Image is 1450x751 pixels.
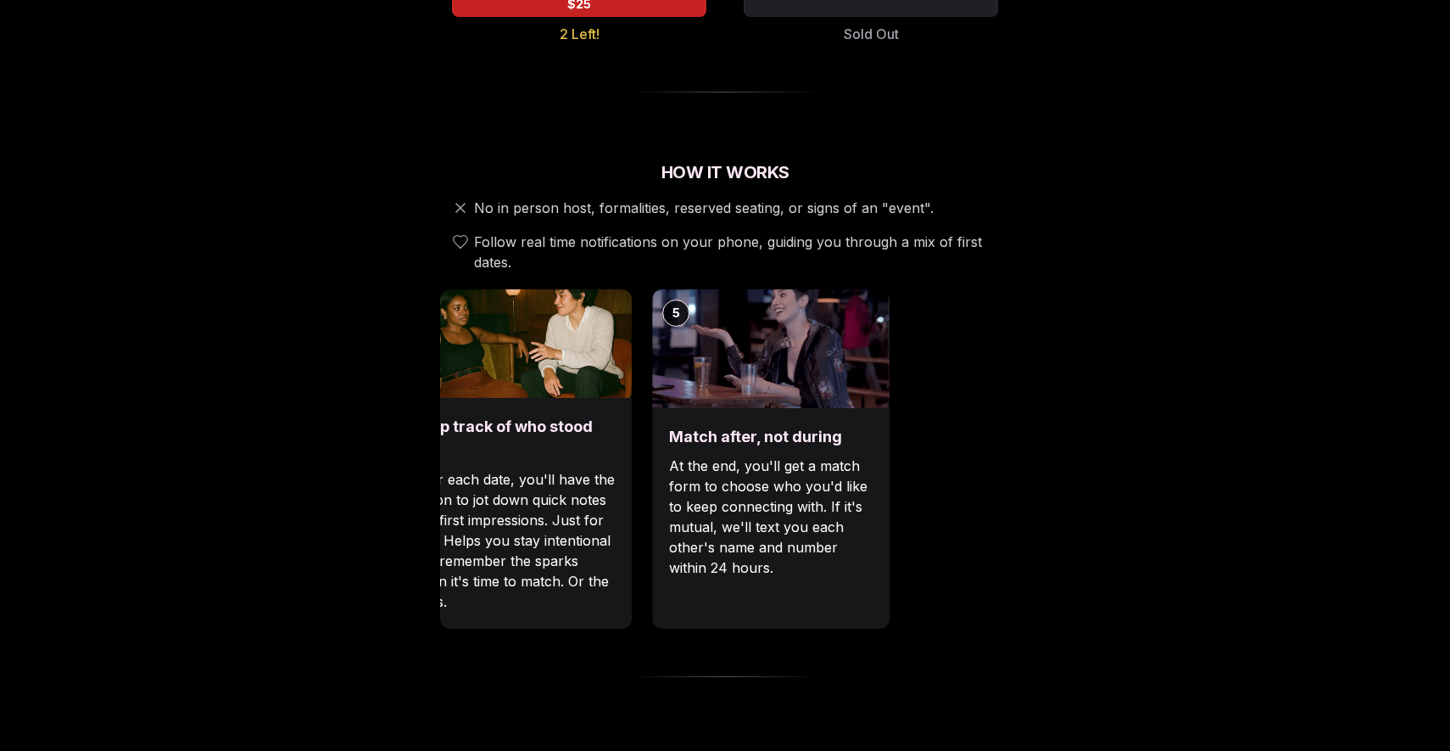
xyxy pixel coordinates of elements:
[560,24,600,44] span: 2 Left!
[411,415,615,462] h3: Keep track of who stood out
[662,300,689,327] div: 5
[669,425,873,449] h3: Match after, not during
[844,24,899,44] span: Sold Out
[652,289,890,408] img: Match after, not during
[440,160,1010,184] h2: How It Works
[474,198,934,218] span: No in person host, formalities, reserved seating, or signs of an "event".
[474,232,1003,272] span: Follow real time notifications on your phone, guiding you through a mix of first dates.
[669,456,873,578] p: At the end, you'll get a match form to choose who you'd like to keep connecting with. If it's mut...
[411,469,615,612] p: After each date, you'll have the option to jot down quick notes and first impressions. Just for y...
[394,289,632,398] img: Keep track of who stood out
